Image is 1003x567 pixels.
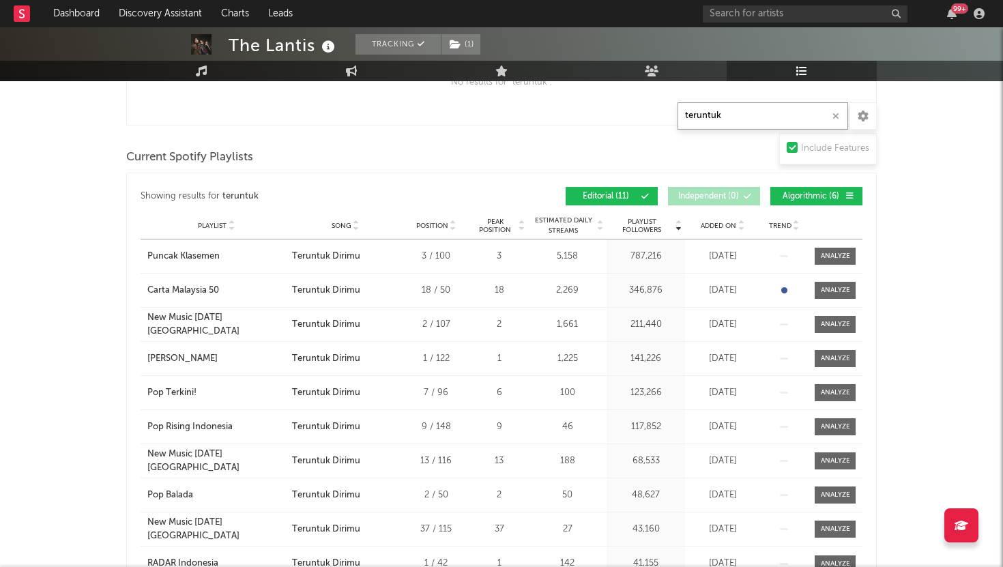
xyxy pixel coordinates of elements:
[532,386,603,400] div: 100
[405,489,467,502] div: 2 / 50
[474,284,525,297] div: 18
[532,250,603,263] div: 5,158
[610,218,673,234] span: Playlist Followers
[701,222,736,230] span: Added On
[416,222,448,230] span: Position
[147,448,285,474] a: New Music [DATE] [GEOGRAPHIC_DATA]
[405,352,467,366] div: 1 / 122
[532,420,603,434] div: 46
[147,420,233,434] div: Pop Rising Indonesia
[532,352,603,366] div: 1,225
[141,47,862,118] div: No results for " teruntuk ".
[292,523,360,536] div: Teruntuk Dirimu
[405,318,467,332] div: 2 / 107
[141,187,501,205] div: Showing results for
[292,284,360,297] div: Teruntuk Dirimu
[474,489,525,502] div: 2
[147,489,193,502] div: Pop Balada
[292,420,360,434] div: Teruntuk Dirimu
[147,250,220,263] div: Puncak Klasemen
[779,192,842,201] span: Algorithmic ( 6 )
[947,8,957,19] button: 99+
[532,216,595,236] span: Estimated Daily Streams
[147,284,219,297] div: Carta Malaysia 50
[474,218,517,234] span: Peak Position
[801,141,869,157] div: Include Features
[610,420,682,434] div: 117,852
[951,3,968,14] div: 99 +
[688,454,757,468] div: [DATE]
[126,149,253,166] span: Current Spotify Playlists
[688,352,757,366] div: [DATE]
[688,250,757,263] div: [DATE]
[332,222,351,230] span: Song
[769,222,791,230] span: Trend
[610,489,682,502] div: 48,627
[147,284,285,297] a: Carta Malaysia 50
[770,187,862,205] button: Algorithmic(6)
[610,250,682,263] div: 787,216
[405,420,467,434] div: 9 / 148
[677,192,740,201] span: Independent ( 0 )
[474,318,525,332] div: 2
[292,386,360,400] div: Teruntuk Dirimu
[610,386,682,400] div: 123,266
[222,188,259,205] div: teruntuk
[147,420,285,434] a: Pop Rising Indonesia
[292,489,360,502] div: Teruntuk Dirimu
[405,454,467,468] div: 13 / 116
[532,318,603,332] div: 1,661
[575,192,637,201] span: Editorial ( 11 )
[566,187,658,205] button: Editorial(11)
[474,454,525,468] div: 13
[405,523,467,536] div: 37 / 115
[688,523,757,536] div: [DATE]
[532,284,603,297] div: 2,269
[703,5,907,23] input: Search for artists
[678,102,848,130] input: Search Playlists/Charts
[474,523,525,536] div: 37
[688,284,757,297] div: [DATE]
[610,454,682,468] div: 68,533
[147,352,218,366] div: [PERSON_NAME]
[292,250,360,263] div: Teruntuk Dirimu
[441,34,481,55] span: ( 1 )
[147,250,285,263] a: Puncak Klasemen
[532,489,603,502] div: 50
[405,250,467,263] div: 3 / 100
[292,352,360,366] div: Teruntuk Dirimu
[688,420,757,434] div: [DATE]
[668,187,760,205] button: Independent(0)
[229,34,338,57] div: The Lantis
[688,489,757,502] div: [DATE]
[147,386,285,400] a: Pop Terkini!
[147,386,197,400] div: Pop Terkini!
[532,454,603,468] div: 188
[292,454,360,468] div: Teruntuk Dirimu
[532,523,603,536] div: 27
[688,318,757,332] div: [DATE]
[147,311,285,338] a: New Music [DATE] [GEOGRAPHIC_DATA]
[292,318,360,332] div: Teruntuk Dirimu
[474,420,525,434] div: 9
[610,284,682,297] div: 346,876
[147,516,285,542] a: New Music [DATE] [GEOGRAPHIC_DATA]
[405,284,467,297] div: 18 / 50
[441,34,480,55] button: (1)
[355,34,441,55] button: Tracking
[688,386,757,400] div: [DATE]
[610,352,682,366] div: 141,226
[610,523,682,536] div: 43,160
[147,352,285,366] a: [PERSON_NAME]
[405,386,467,400] div: 7 / 96
[198,222,227,230] span: Playlist
[474,352,525,366] div: 1
[147,489,285,502] a: Pop Balada
[474,386,525,400] div: 6
[474,250,525,263] div: 3
[610,318,682,332] div: 211,440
